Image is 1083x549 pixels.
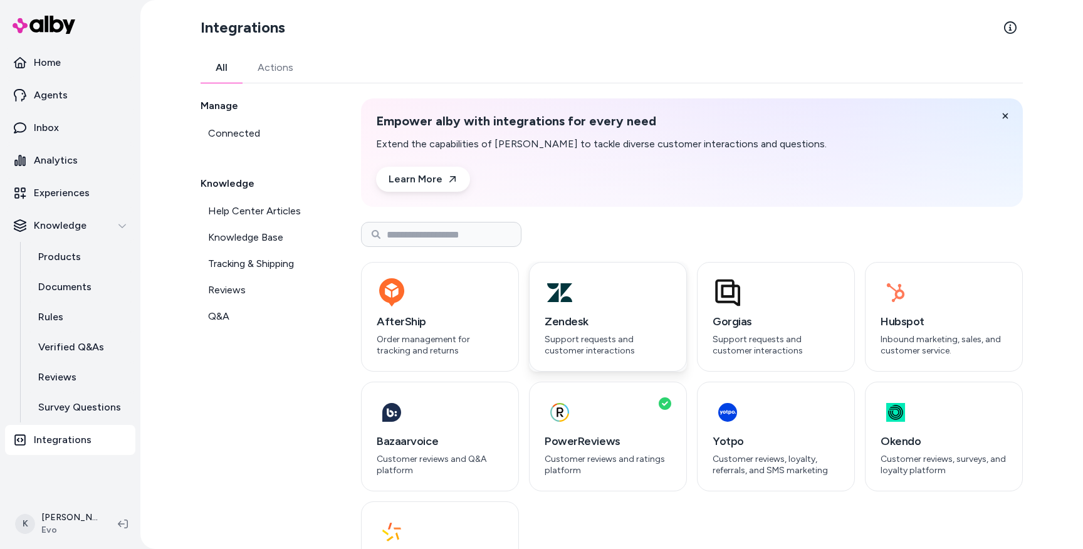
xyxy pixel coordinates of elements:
span: Tracking & Shipping [208,256,294,271]
p: Order management for tracking and returns [377,334,503,356]
h3: Hubspot [881,313,1007,330]
p: Customer reviews, surveys, and loyalty platform [881,454,1007,476]
a: Integrations [5,425,135,455]
p: [PERSON_NAME] [41,511,98,524]
a: Analytics [5,145,135,175]
p: Support requests and customer interactions [545,334,671,356]
a: Q&A [201,304,331,329]
h3: PowerReviews [545,432,671,450]
p: Verified Q&As [38,340,104,355]
h2: Manage [201,98,331,113]
button: ZendeskSupport requests and customer interactions [529,262,687,372]
button: PowerReviewsCustomer reviews and ratings platform [529,382,687,491]
h2: Empower alby with integrations for every need [376,113,827,129]
p: Knowledge [34,218,86,233]
a: Experiences [5,178,135,208]
p: Extend the capabilities of [PERSON_NAME] to tackle diverse customer interactions and questions. [376,137,827,152]
a: Connected [201,121,331,146]
button: GorgiasSupport requests and customer interactions [697,262,855,372]
span: Evo [41,524,98,536]
p: Customer reviews and ratings platform [545,454,671,476]
p: Survey Questions [38,400,121,415]
p: Home [34,55,61,70]
span: Reviews [208,283,246,298]
a: Learn More [376,167,470,192]
p: Products [38,249,81,264]
h2: Knowledge [201,176,331,191]
h3: Yotpo [713,432,839,450]
a: Home [5,48,135,78]
a: Tracking & Shipping [201,251,331,276]
h2: Integrations [201,18,285,38]
a: Rules [26,302,135,332]
p: Rules [38,310,63,325]
button: HubspotInbound marketing, sales, and customer service. [865,262,1023,372]
p: Documents [38,280,92,295]
button: AfterShipOrder management for tracking and returns [361,262,519,372]
p: Analytics [34,153,78,168]
p: Agents [34,88,68,103]
h3: AfterShip [377,313,503,330]
button: Knowledge [5,211,135,241]
a: Verified Q&As [26,332,135,362]
h3: Bazaarvoice [377,432,503,450]
button: BazaarvoiceCustomer reviews and Q&A platform [361,382,519,491]
a: Help Center Articles [201,199,331,224]
p: Customer reviews, loyalty, referrals, and SMS marketing [713,454,839,476]
span: Connected [208,126,260,141]
p: Inbound marketing, sales, and customer service. [881,334,1007,356]
span: Help Center Articles [208,204,301,219]
p: Customer reviews and Q&A platform [377,454,503,476]
p: Inbox [34,120,59,135]
a: Inbox [5,113,135,143]
span: Q&A [208,309,229,324]
a: Actions [243,53,308,83]
a: Documents [26,272,135,302]
h3: Zendesk [545,313,671,330]
h3: Okendo [881,432,1007,450]
h3: Gorgias [713,313,839,330]
button: YotpoCustomer reviews, loyalty, referrals, and SMS marketing [697,382,855,491]
p: Experiences [34,186,90,201]
span: Knowledge Base [208,230,283,245]
a: Knowledge Base [201,225,331,250]
span: K [15,514,35,534]
p: Integrations [34,432,92,447]
a: Reviews [201,278,331,303]
p: Support requests and customer interactions [713,334,839,356]
a: Products [26,242,135,272]
a: Survey Questions [26,392,135,422]
img: alby Logo [13,16,75,34]
a: Agents [5,80,135,110]
button: K[PERSON_NAME]Evo [8,504,108,544]
p: Reviews [38,370,76,385]
a: Reviews [26,362,135,392]
button: OkendoCustomer reviews, surveys, and loyalty platform [865,382,1023,491]
a: All [201,53,243,83]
